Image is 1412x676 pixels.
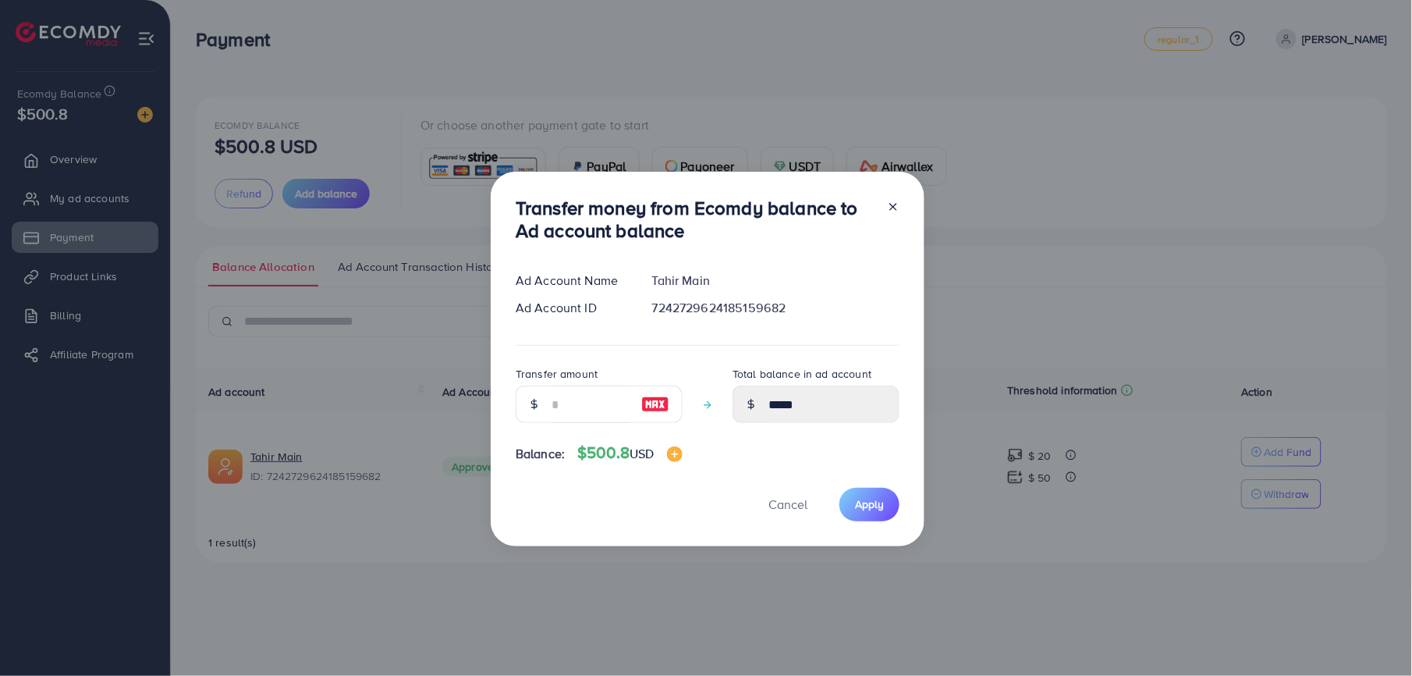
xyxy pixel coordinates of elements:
label: Transfer amount [516,366,598,382]
h4: $500.8 [577,443,682,463]
button: Cancel [749,488,827,521]
div: 7242729624185159682 [640,299,912,317]
span: Apply [855,496,884,512]
span: Balance: [516,445,565,463]
iframe: Chat [1346,606,1400,664]
img: image [667,447,683,462]
button: Apply [839,488,899,521]
span: USD [630,445,654,462]
h3: Transfer money from Ecomdy balance to Ad account balance [516,197,875,242]
div: Tahir Main [640,272,912,290]
label: Total balance in ad account [733,366,871,382]
span: Cancel [768,496,807,513]
div: Ad Account Name [503,272,640,290]
div: Ad Account ID [503,299,640,317]
img: image [641,395,669,414]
